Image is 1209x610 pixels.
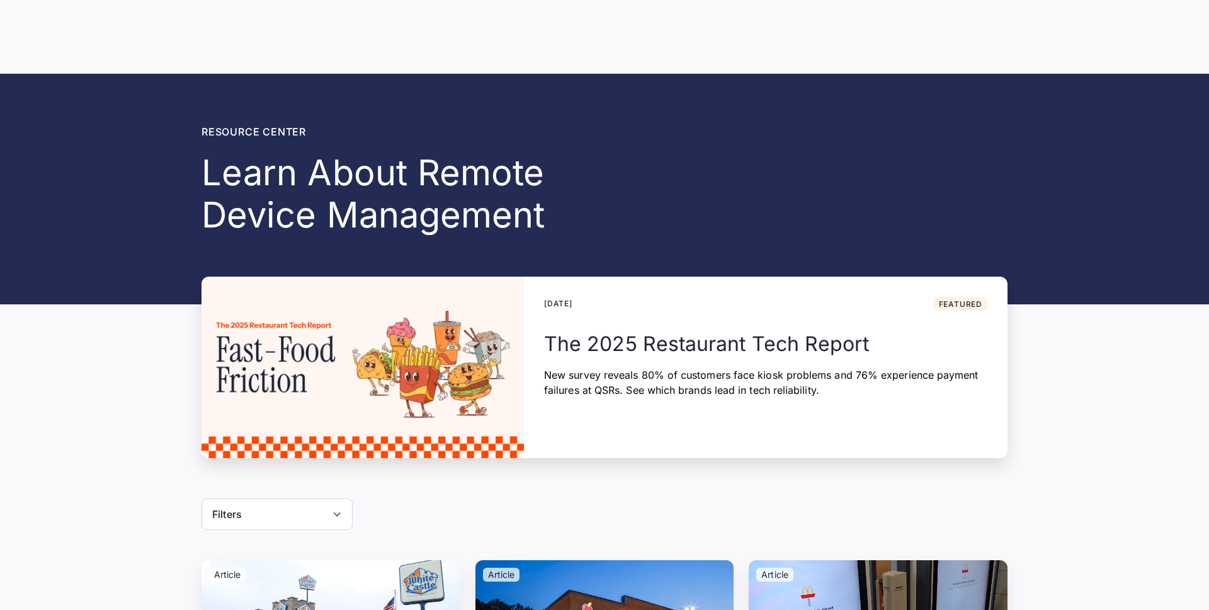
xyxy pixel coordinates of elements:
div: [DATE] [544,298,572,309]
div: Filters [201,498,353,530]
p: New survey reveals 80% of customers face kiosk problems and 76% experience payment failures at QS... [544,367,987,398]
p: Article [761,570,788,579]
h1: Learn About Remote Device Management [201,152,665,236]
h2: The 2025 Restaurant Tech Report [544,331,987,357]
div: Resource center [201,124,665,139]
form: Reset [201,498,353,530]
div: Filters [212,507,242,522]
a: [DATE]FeaturedThe 2025 Restaurant Tech ReportNew survey reveals 80% of customers face kiosk probl... [201,277,1007,458]
p: Article [488,570,515,579]
p: Article [214,570,241,579]
div: Featured [939,301,982,308]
